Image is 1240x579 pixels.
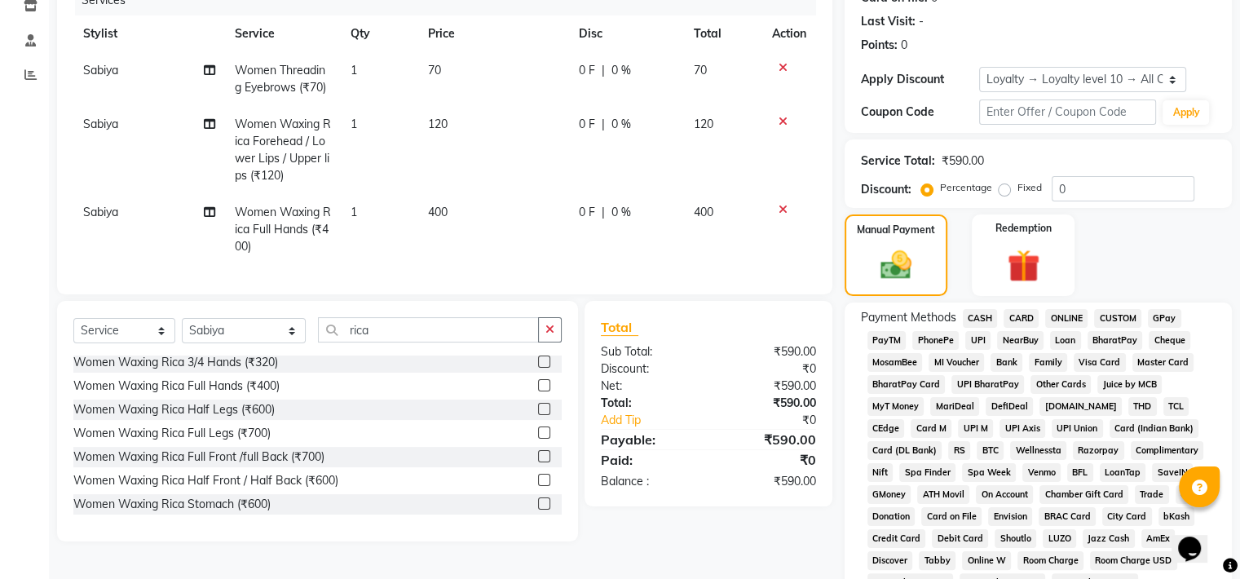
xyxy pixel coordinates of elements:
[1030,375,1091,394] span: Other Cards
[1163,397,1189,416] span: TCL
[861,181,911,198] div: Discount:
[569,15,684,52] th: Disc
[1100,463,1146,482] span: LoanTap
[589,343,708,360] div: Sub Total:
[1029,353,1067,372] span: Family
[861,37,898,54] div: Points:
[917,485,969,504] span: ATH Movil
[83,63,118,77] span: Sabiya
[942,152,984,170] div: ₹590.00
[602,62,605,79] span: |
[611,116,631,133] span: 0 %
[589,430,708,449] div: Payable:
[1022,463,1061,482] span: Venmo
[1176,485,1210,504] span: Comp
[611,62,631,79] span: 0 %
[1088,331,1143,350] span: BharatPay
[73,378,280,395] div: Women Waxing Rica Full Hands (₹400)
[1094,309,1141,328] span: CUSTOM
[867,375,946,394] span: BharatPay Card
[919,551,955,570] span: Tabby
[962,463,1016,482] span: Spa Week
[83,117,118,131] span: Sabiya
[911,419,951,438] span: Card M
[861,309,956,326] span: Payment Methods
[235,205,331,254] span: Women Waxing Rica Full Hands (₹400)
[428,205,448,219] span: 400
[589,395,708,412] div: Total:
[351,205,357,219] span: 1
[1039,397,1122,416] span: [DOMAIN_NAME]
[867,441,942,460] span: Card (DL Bank)
[986,397,1033,416] span: DefiDeal
[1050,331,1081,350] span: Loan
[694,205,713,219] span: 400
[1067,463,1093,482] span: BFL
[1163,100,1209,125] button: Apply
[73,425,271,442] div: Women Waxing Rica Full Legs (₹700)
[694,117,713,131] span: 120
[995,221,1052,236] label: Redemption
[1017,551,1083,570] span: Room Charge
[861,152,935,170] div: Service Total:
[351,117,357,131] span: 1
[73,449,324,466] div: Women Waxing Rica Full Front /full Back (₹700)
[1074,353,1126,372] span: Visa Card
[1132,353,1194,372] span: Master Card
[708,473,828,490] div: ₹590.00
[428,117,448,131] span: 120
[579,116,595,133] span: 0 F
[963,309,998,328] span: CASH
[1045,309,1088,328] span: ONLINE
[589,412,728,429] a: Add Tip
[708,450,828,470] div: ₹0
[1131,441,1204,460] span: Complimentary
[235,117,331,183] span: Women Waxing Rica Forehead / Lower Lips / Upper lips (₹120)
[867,331,907,350] span: PayTM
[988,507,1032,526] span: Envision
[708,343,828,360] div: ₹590.00
[930,397,979,416] span: MariDeal
[1158,507,1195,526] span: bKash
[589,450,708,470] div: Paid:
[1097,375,1162,394] span: Juice by MCB
[1172,514,1224,563] iframe: chat widget
[997,331,1044,350] span: NearBuy
[867,419,905,438] span: CEdge
[1004,309,1039,328] span: CARD
[589,473,708,490] div: Balance :
[976,485,1033,504] span: On Account
[351,63,357,77] span: 1
[428,63,441,77] span: 70
[708,378,828,395] div: ₹590.00
[1152,463,1193,482] span: SaveIN
[708,395,828,412] div: ₹590.00
[861,13,916,30] div: Last Visit:
[73,401,275,418] div: Women Waxing Rica Half Legs (₹600)
[867,551,913,570] span: Discover
[694,63,707,77] span: 70
[871,247,921,283] img: _cash.svg
[867,353,923,372] span: MosamBee
[965,331,991,350] span: UPI
[1102,507,1152,526] span: City Card
[1073,441,1124,460] span: Razorpay
[861,104,979,121] div: Coupon Code
[83,205,118,219] span: Sabiya
[901,37,907,54] div: 0
[977,441,1004,460] span: BTC
[997,245,1050,286] img: _gift.svg
[73,496,271,513] div: Women Waxing Rica Stomach (₹600)
[932,529,988,548] span: Debit Card
[929,353,984,372] span: MI Voucher
[1017,180,1042,195] label: Fixed
[73,472,338,489] div: Women Waxing Rica Half Front / Half Back (₹600)
[861,71,979,88] div: Apply Discount
[979,99,1157,125] input: Enter Offer / Coupon Code
[1043,529,1076,548] span: LUZO
[762,15,816,52] th: Action
[589,360,708,378] div: Discount:
[708,360,828,378] div: ₹0
[867,397,924,416] span: MyT Money
[1039,485,1128,504] span: Chamber Gift Card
